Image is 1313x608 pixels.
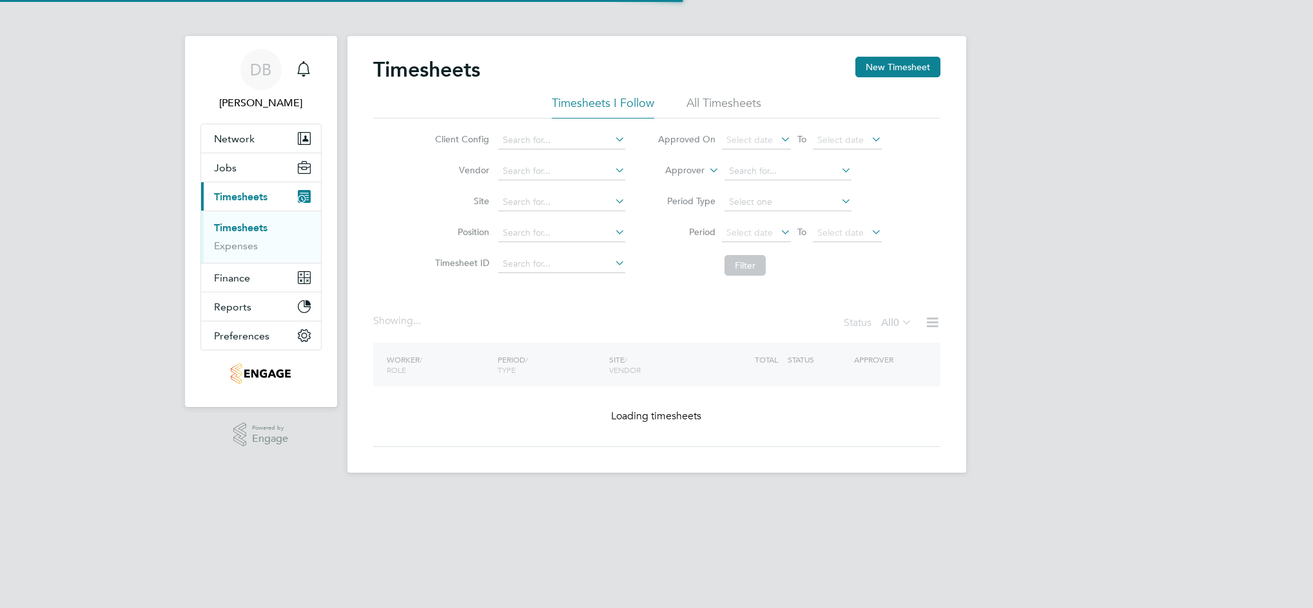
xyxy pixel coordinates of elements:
[657,133,715,145] label: Approved On
[233,423,288,447] a: Powered byEngage
[498,131,625,149] input: Search for...
[431,164,489,176] label: Vendor
[498,255,625,273] input: Search for...
[252,433,288,444] span: Engage
[250,61,271,78] span: DB
[373,314,423,328] div: Showing
[201,182,321,211] button: Timesheets
[498,193,625,211] input: Search for...
[817,227,864,238] span: Select date
[881,316,912,329] label: All
[214,222,267,234] a: Timesheets
[726,227,773,238] span: Select date
[725,193,851,211] input: Select one
[657,195,715,207] label: Period Type
[200,363,322,384] a: Go to home page
[200,49,322,111] a: DB[PERSON_NAME]
[214,240,258,252] a: Expenses
[893,316,899,329] span: 0
[431,195,489,207] label: Site
[817,134,864,146] span: Select date
[200,95,322,111] span: Daniel Bassett
[201,124,321,153] button: Network
[214,162,237,174] span: Jobs
[725,255,766,276] button: Filter
[214,301,251,313] span: Reports
[844,314,915,332] div: Status
[231,363,291,384] img: thornbaker-logo-retina.png
[214,191,267,203] span: Timesheets
[185,36,337,407] nav: Main navigation
[214,330,269,342] span: Preferences
[252,423,288,433] span: Powered by
[686,95,761,119] li: All Timesheets
[793,131,810,147] span: To
[726,134,773,146] span: Select date
[431,257,489,269] label: Timesheet ID
[552,95,654,119] li: Timesheets I Follow
[214,272,250,284] span: Finance
[498,162,625,180] input: Search for...
[201,263,321,292] button: Finance
[201,211,321,263] div: Timesheets
[373,57,480,82] h2: Timesheets
[201,153,321,182] button: Jobs
[647,164,705,177] label: Approver
[855,57,940,77] button: New Timesheet
[214,133,255,145] span: Network
[793,223,810,240] span: To
[725,162,851,180] input: Search for...
[201,321,321,350] button: Preferences
[431,226,489,238] label: Position
[201,292,321,321] button: Reports
[413,314,421,327] span: ...
[431,133,489,145] label: Client Config
[657,226,715,238] label: Period
[498,224,625,242] input: Search for...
